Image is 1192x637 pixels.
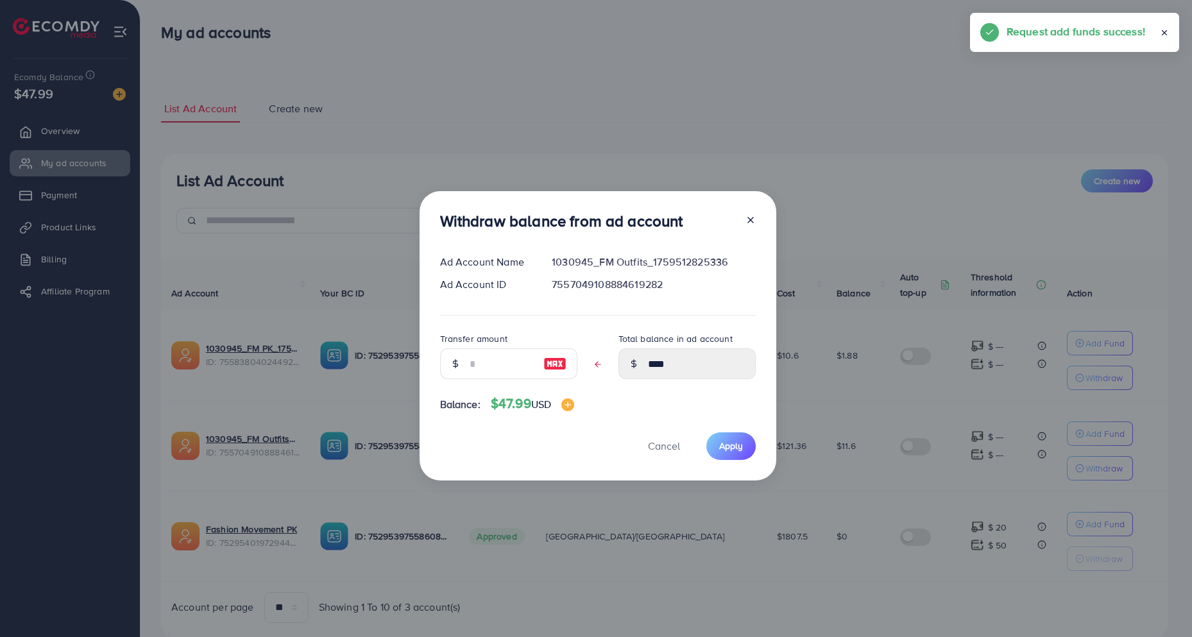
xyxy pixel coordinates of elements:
div: 7557049108884619282 [541,277,765,292]
div: Ad Account Name [430,255,542,269]
img: image [543,356,566,371]
button: Cancel [632,432,696,460]
div: Ad Account ID [430,277,542,292]
span: USD [531,397,551,411]
h5: Request add funds success! [1007,23,1145,40]
img: image [561,398,574,411]
label: Total balance in ad account [618,332,733,345]
h3: Withdraw balance from ad account [440,212,683,230]
span: Cancel [648,439,680,453]
h4: $47.99 [491,396,574,412]
iframe: Chat [1137,579,1182,627]
span: Balance: [440,397,481,412]
button: Apply [706,432,756,460]
div: 1030945_FM Outfits_1759512825336 [541,255,765,269]
label: Transfer amount [440,332,507,345]
span: Apply [719,439,743,452]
